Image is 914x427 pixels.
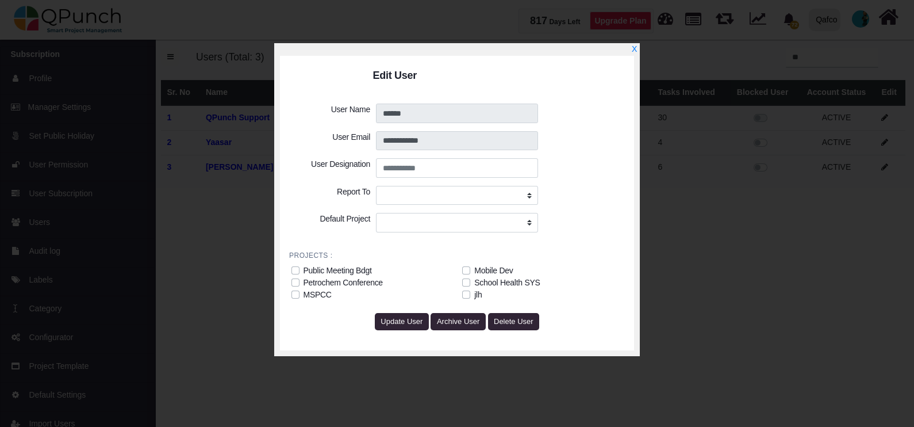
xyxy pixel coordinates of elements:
div: User Designation [289,158,373,178]
span: Delete User [494,317,533,326]
a: X [632,44,637,54]
span: Archive User [437,317,479,326]
div: Report To [289,186,373,205]
div: School Health SYS [474,277,540,289]
div: Public Meeting Bdgt [304,265,372,277]
div: Default Project [289,213,373,232]
span: Update User [381,317,423,326]
div: MSPCC [304,289,332,301]
div: Petrochem Conference [304,277,383,289]
button: Archive User [431,313,485,330]
div: jlh [474,289,482,301]
div: User Email [289,131,373,151]
div: Mobile Dev [474,265,513,277]
button: Update User [375,313,429,330]
button: Delete User [488,313,540,330]
div: User Name [289,104,373,123]
b: Edit User [373,70,417,81]
h3: Projects : [289,250,332,267]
